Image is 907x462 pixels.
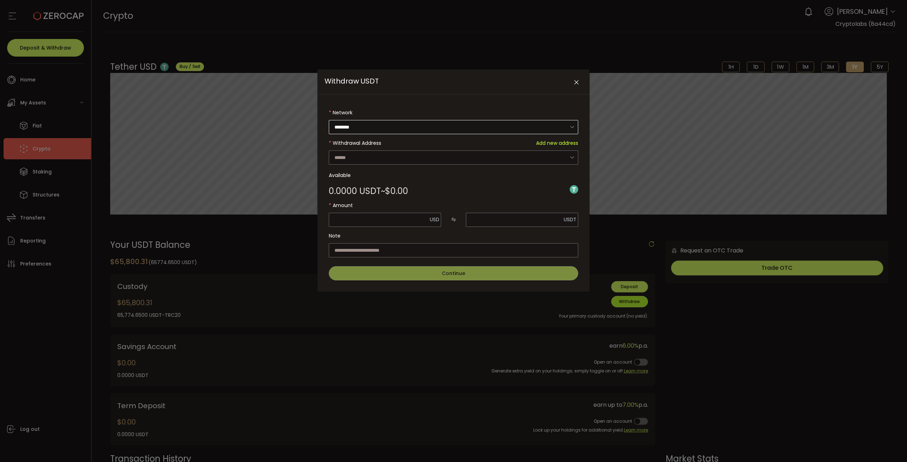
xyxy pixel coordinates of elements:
label: Available [329,168,578,182]
label: Amount [329,198,578,212]
iframe: Chat Widget [872,428,907,462]
label: Note [329,229,578,243]
span: $0.00 [385,187,408,195]
span: Withdrawal Address [333,139,381,147]
span: USDT [564,216,576,223]
span: Withdraw USDT [325,76,379,86]
span: Add new address [536,136,578,150]
span: Continue [442,270,465,277]
span: 0.0000 USDT [329,187,381,195]
span: USD [430,216,439,223]
div: Withdraw USDT [317,69,590,292]
button: Continue [329,266,578,280]
button: Close [570,76,582,89]
label: Network [329,105,578,120]
div: ~ [329,187,408,195]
